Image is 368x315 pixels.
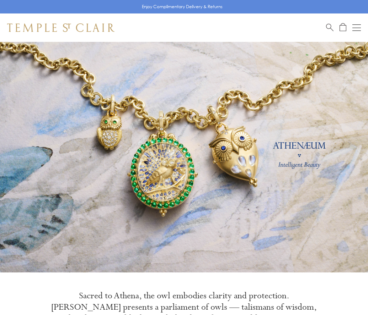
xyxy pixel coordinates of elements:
img: Temple St. Clair [7,23,114,32]
button: Open navigation [352,23,361,32]
p: Enjoy Complimentary Delivery & Returns [142,3,223,10]
a: Open Shopping Bag [340,23,346,32]
a: Search [326,23,334,32]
